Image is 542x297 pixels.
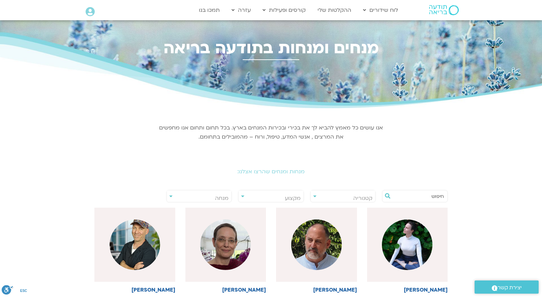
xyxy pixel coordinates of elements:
span: מנחה [215,195,229,202]
a: ההקלטות שלי [314,4,355,17]
img: תודעה בריאה [429,5,459,15]
a: [PERSON_NAME] [185,208,266,293]
a: [PERSON_NAME] [276,208,357,293]
input: חיפוש [393,190,444,202]
a: [PERSON_NAME] [367,208,448,293]
h6: [PERSON_NAME] [185,287,266,293]
a: יצירת קשר [475,280,539,294]
h2: מנחים ומנחות בתודעה בריאה [82,39,460,57]
img: %D7%A2%D7%A0%D7%AA-%D7%93%D7%95%D7%99%D7%93.jpeg [382,219,432,270]
h2: מנחות ומנחים שהרצו אצלנו: [82,169,460,175]
span: יצירת קשר [498,283,522,292]
a: לוח שידורים [360,4,401,17]
a: [PERSON_NAME] [94,208,175,293]
a: קורסים ופעילות [259,4,309,17]
img: %D7%91%D7%A8%D7%95%D7%9A-%D7%A8%D7%96.png [291,219,342,270]
img: %D7%96%D7%99%D7%95%D7%90%D7%9F-.png [110,219,160,270]
span: מקצוע [285,195,301,202]
h6: [PERSON_NAME] [367,287,448,293]
a: תמכו בנו [195,4,223,17]
h6: [PERSON_NAME] [276,287,357,293]
p: אנו עושים כל מאמץ להביא לך את בכירי ובכירות המנחים בארץ. בכל תחום ותחום אנו מחפשים את המרצים , אנ... [158,123,384,142]
h6: [PERSON_NAME] [94,287,175,293]
span: קטגוריה [353,195,372,202]
img: %D7%93%D7%A0%D7%94-%D7%92%D7%A0%D7%99%D7%94%D7%A8.png [200,219,251,270]
a: עזרה [228,4,254,17]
